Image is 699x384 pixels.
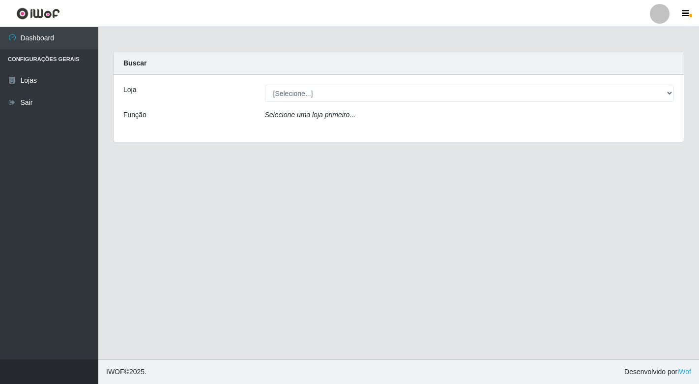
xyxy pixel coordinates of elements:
[106,368,124,376] span: IWOF
[624,367,691,377] span: Desenvolvido por
[123,110,146,120] label: Função
[265,111,355,119] i: Selecione uma loja primeiro...
[16,7,60,20] img: CoreUI Logo
[123,59,146,67] strong: Buscar
[677,368,691,376] a: iWof
[123,85,136,95] label: Loja
[106,367,146,377] span: © 2025 .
